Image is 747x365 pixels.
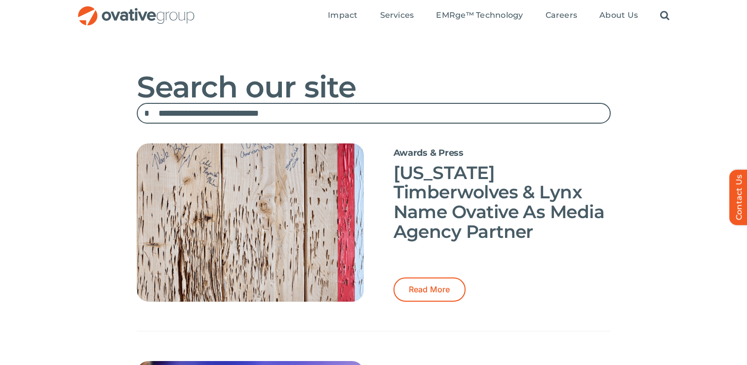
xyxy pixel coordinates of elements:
[77,5,196,14] a: OG_Full_horizontal_RGB
[393,148,611,158] h6: Awards & Press
[409,285,450,294] span: Read More
[380,10,414,21] a: Services
[393,162,605,242] a: [US_STATE] Timberwolves & Lynx Name Ovative As Media Agency Partner
[328,10,357,21] a: Impact
[599,10,638,20] span: About Us
[328,10,357,20] span: Impact
[546,10,578,20] span: Careers
[436,10,523,21] a: EMRge™ Technology
[393,277,466,302] a: Read More
[599,10,638,21] a: About Us
[436,10,523,20] span: EMRge™ Technology
[137,103,611,124] input: Search...
[380,10,414,20] span: Services
[137,71,611,103] h1: Search our site
[546,10,578,21] a: Careers
[137,103,157,124] input: Search
[660,10,669,21] a: Search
